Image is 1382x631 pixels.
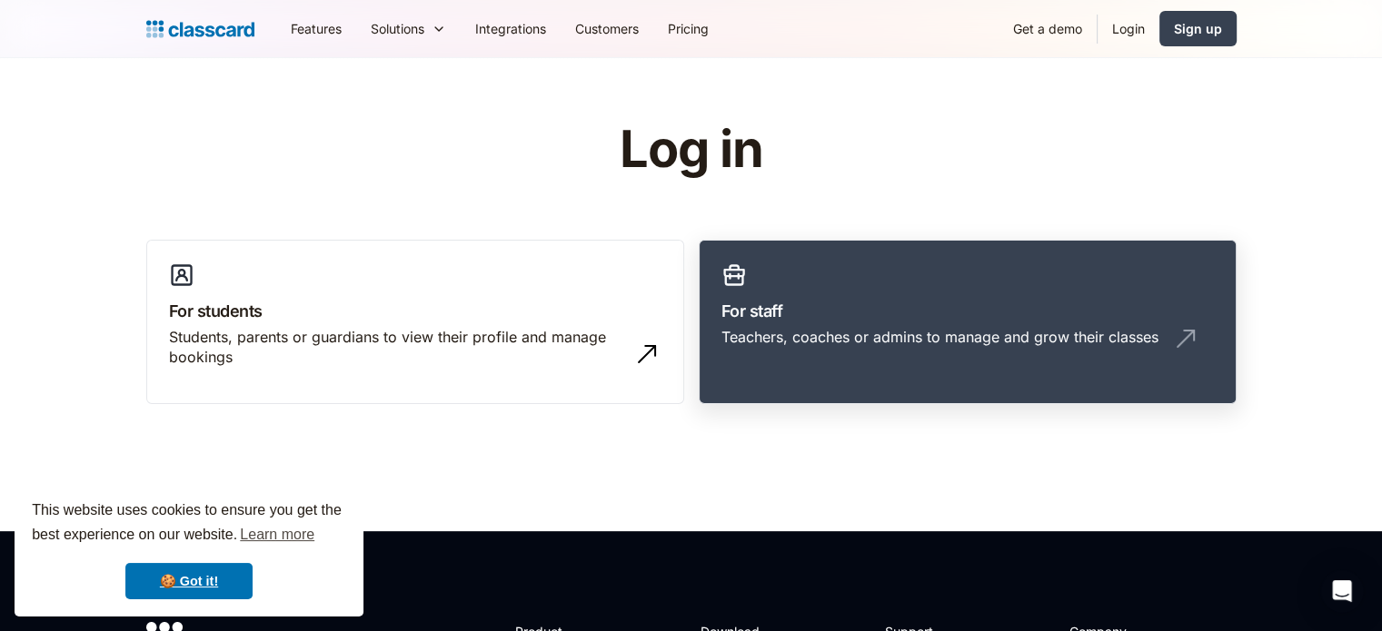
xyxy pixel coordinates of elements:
a: Logo [146,16,254,42]
a: Customers [561,8,653,49]
a: Get a demo [999,8,1097,49]
div: Sign up [1174,19,1222,38]
a: Pricing [653,8,723,49]
h3: For students [169,299,661,323]
h1: Log in [403,122,979,178]
a: Sign up [1159,11,1237,46]
span: This website uses cookies to ensure you get the best experience on our website. [32,499,346,548]
h3: For staff [721,299,1214,323]
div: Students, parents or guardians to view their profile and manage bookings [169,327,625,368]
a: Features [276,8,356,49]
a: Integrations [461,8,561,49]
a: For studentsStudents, parents or guardians to view their profile and manage bookings [146,240,684,405]
a: Login [1098,8,1159,49]
div: Open Intercom Messenger [1320,569,1364,613]
a: dismiss cookie message [125,563,253,599]
div: Solutions [356,8,461,49]
div: Teachers, coaches or admins to manage and grow their classes [721,327,1158,347]
div: Solutions [371,19,424,38]
div: cookieconsent [15,482,363,616]
a: For staffTeachers, coaches or admins to manage and grow their classes [699,240,1237,405]
a: learn more about cookies [237,521,317,548]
